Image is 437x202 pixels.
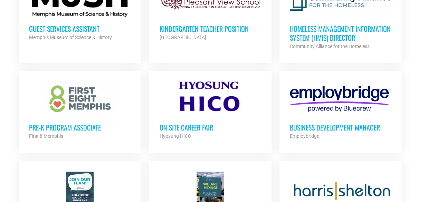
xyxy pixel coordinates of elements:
a: Pre-K Program Associate First 8 Memphis [19,71,141,151]
strong: Memphis Museum of Science & History [29,35,112,40]
h3: Pre-K Program Associate [29,123,131,132]
strong: [GEOGRAPHIC_DATA] [160,35,206,40]
a: On Site Career Fair Hyosung HICO [149,71,272,151]
strong: Employbridge [290,133,319,139]
h3: On Site Career Fair [160,123,261,132]
strong: First 8 Memphis [29,133,63,139]
a: Business Development Manager Employbridge [279,71,402,151]
h3: Kindergarten Teacher Position [160,24,261,33]
h3: Business Development Manager [290,123,391,132]
h3: Homeless Management Information System (HMIS) Director [290,24,391,42]
h3: Guest Services Assistant [29,24,131,33]
strong: Community Alliance for the Homeless [290,44,370,49]
strong: Hyosung HICO [160,133,191,139]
